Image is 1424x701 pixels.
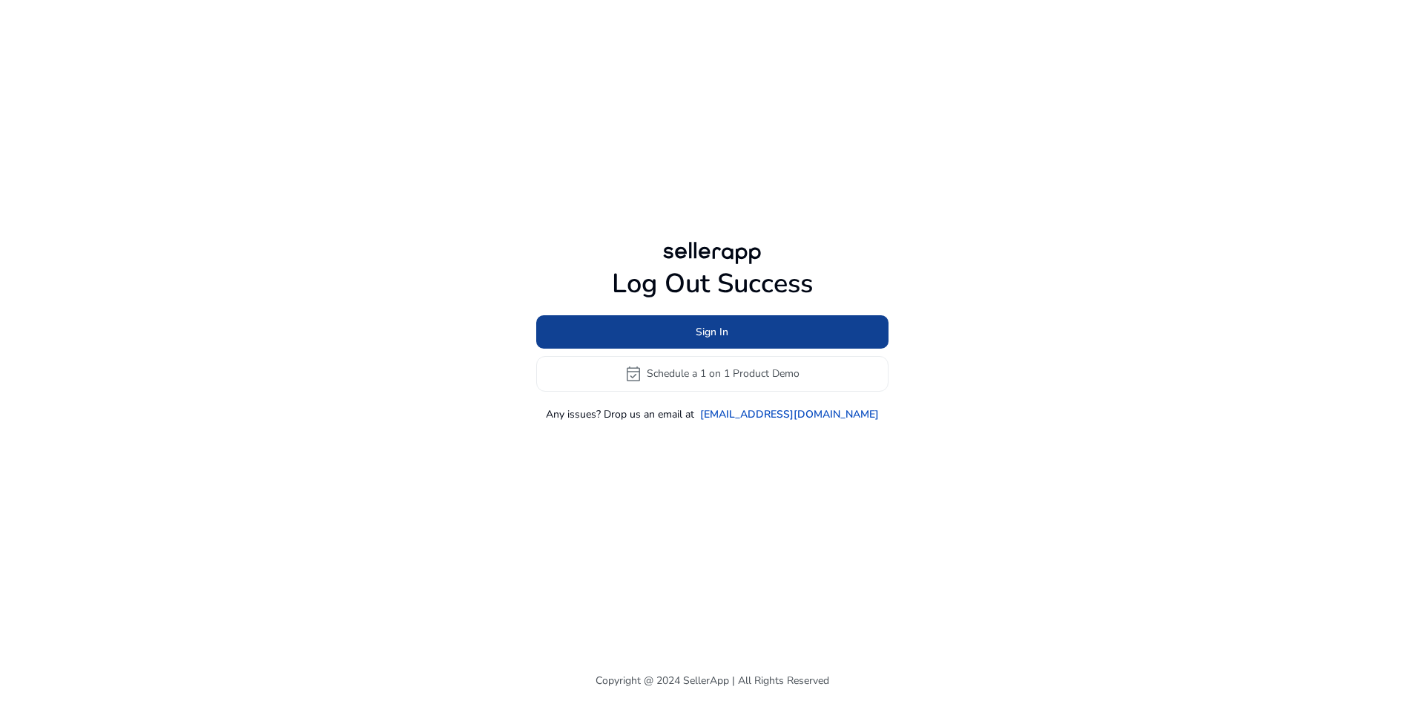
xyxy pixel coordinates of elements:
a: [EMAIL_ADDRESS][DOMAIN_NAME] [700,407,879,422]
button: Sign In [536,315,889,349]
p: Any issues? Drop us an email at [546,407,694,422]
span: Sign In [696,324,728,340]
h1: Log Out Success [536,268,889,300]
span: event_available [624,365,642,383]
button: event_availableSchedule a 1 on 1 Product Demo [536,356,889,392]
